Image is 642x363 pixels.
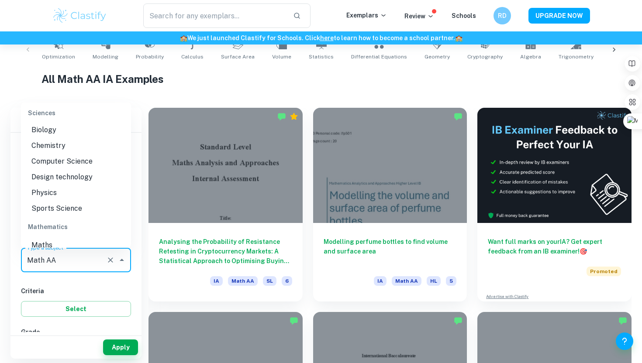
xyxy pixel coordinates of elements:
[486,294,528,300] a: Advertise with Clastify
[290,316,298,325] img: Marked
[404,11,434,21] p: Review
[346,10,387,20] p: Exemplars
[21,122,131,138] li: Biology
[143,3,286,28] input: Search for any exemplars...
[616,332,633,350] button: Help and Feedback
[10,108,142,132] h6: Filter exemplars
[116,254,128,266] button: Close
[181,53,204,61] span: Calculus
[221,53,255,61] span: Surface Area
[21,185,131,201] li: Physics
[42,53,75,61] span: Optimization
[2,33,640,43] h6: We just launched Clastify for Schools. Click to learn how to become a school partner.
[528,8,590,24] button: UPGRADE NOW
[159,237,292,266] h6: Analysing the Probability of Resistance Retesting in Cryptocurrency Markets: A Statistical Approa...
[210,276,223,286] span: IA
[559,53,594,61] span: Trigonometry
[148,108,303,301] a: Analysing the Probability of Resistance Retesting in Cryptocurrency Markets: A Statistical Approa...
[497,11,507,21] h6: RD
[446,276,456,286] span: 5
[263,276,276,286] span: SL
[324,237,457,266] h6: Modelling perfume bottles to find volume and surface area
[21,138,131,154] li: Chemistry
[136,53,164,61] span: Probability
[351,53,407,61] span: Differential Equations
[477,108,632,223] img: Thumbnail
[587,267,621,276] span: Promoted
[467,53,503,61] span: Cryptography
[41,71,601,87] h1: All Math AA IA Examples
[21,286,131,296] h6: Criteria
[290,112,298,121] div: Premium
[494,7,511,24] button: RD
[374,276,387,286] span: IA
[21,201,131,216] li: Sports Science
[93,53,118,61] span: Modelling
[52,7,107,24] img: Clastify logo
[104,254,117,266] button: Clear
[392,276,421,286] span: Math AA
[455,34,463,41] span: 🏫
[580,248,587,255] span: 🎯
[103,339,138,355] button: Apply
[488,237,621,256] h6: Want full marks on your IA ? Get expert feedback from an IB examiner!
[618,316,627,325] img: Marked
[21,103,131,123] div: Sciences
[452,12,476,19] a: Schools
[21,169,131,185] li: Design technology
[228,276,258,286] span: Math AA
[454,316,463,325] img: Marked
[272,53,291,61] span: Volume
[520,53,541,61] span: Algebra
[180,34,187,41] span: 🏫
[454,112,463,121] img: Marked
[313,108,467,301] a: Modelling perfume bottles to find volume and surface areaIAMath AAHL5
[309,53,334,61] span: Statistics
[320,34,334,41] a: here
[282,276,292,286] span: 6
[477,108,632,301] a: Want full marks on yourIA? Get expert feedback from an IB examiner!PromotedAdvertise with Clastify
[21,216,131,237] div: Mathematics
[21,301,131,317] button: Select
[425,53,450,61] span: Geometry
[21,327,131,337] h6: Grade
[21,154,131,169] li: Computer Science
[21,237,131,253] li: Maths
[427,276,441,286] span: HL
[277,112,286,121] img: Marked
